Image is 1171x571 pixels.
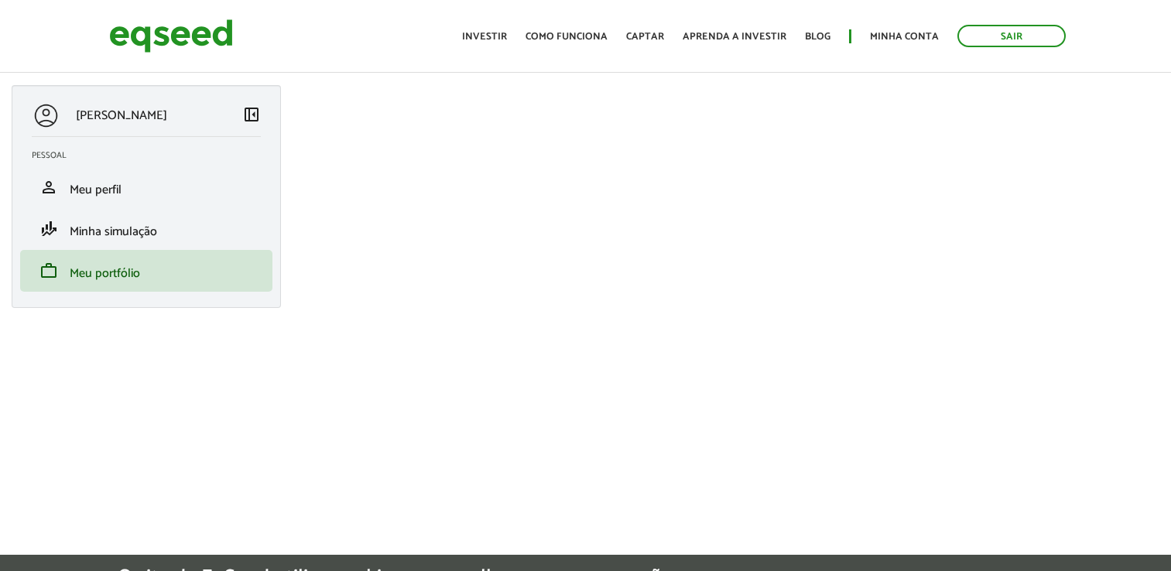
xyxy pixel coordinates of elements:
h2: Pessoal [32,151,272,160]
a: Captar [626,32,664,42]
a: Sair [957,25,1066,47]
li: Meu portfólio [20,250,272,292]
a: Minha conta [870,32,939,42]
a: Blog [805,32,830,42]
a: workMeu portfólio [32,262,261,280]
a: personMeu perfil [32,178,261,197]
a: Colapsar menu [242,105,261,127]
span: Meu perfil [70,180,122,200]
a: finance_modeMinha simulação [32,220,261,238]
a: Como funciona [526,32,608,42]
a: Investir [462,32,507,42]
li: Minha simulação [20,208,272,250]
span: Meu portfólio [70,263,140,284]
span: person [39,178,58,197]
span: Minha simulação [70,221,157,242]
img: EqSeed [109,15,233,56]
li: Meu perfil [20,166,272,208]
p: [PERSON_NAME] [76,108,167,123]
a: Aprenda a investir [683,32,786,42]
span: finance_mode [39,220,58,238]
span: left_panel_close [242,105,261,124]
span: work [39,262,58,280]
